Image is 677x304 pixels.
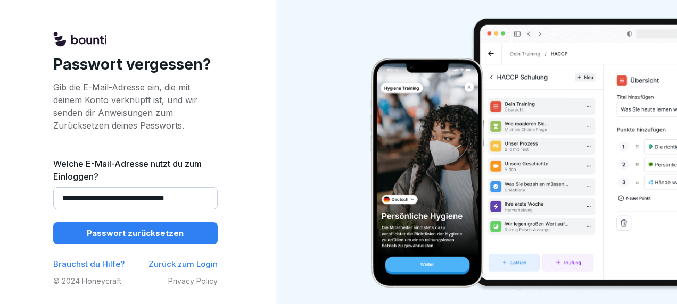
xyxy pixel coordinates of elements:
[53,257,125,271] a: Brauchst du Hilfe?
[53,81,218,132] p: Gib die E-Mail-Adresse ein, die mit deinem Konto verknüpft ist, und wir senden dir Anweisungen zu...
[168,275,218,286] a: Privacy Policy
[53,53,218,75] h1: Passwort vergessen?
[53,157,218,183] label: Welche E-Mail-Adresse nutzt du zum Einloggen?
[87,227,184,239] p: Passwort zurücksetzen
[53,259,125,269] span: Brauchst du Hilfe?
[53,222,218,244] button: Passwort zurücksetzen
[148,259,218,269] span: Zurück zum Login
[53,32,106,48] img: logo.svg
[53,275,121,286] p: © 2024 Honeycraft
[148,257,218,271] a: Zurück zum Login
